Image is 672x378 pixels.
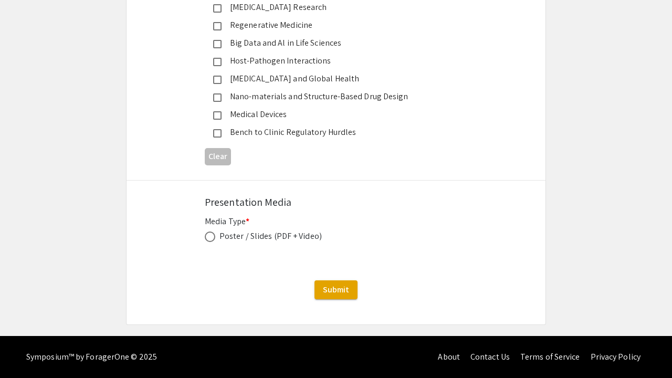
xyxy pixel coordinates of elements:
a: Privacy Policy [591,351,640,362]
div: Presentation Media [205,194,467,210]
a: Contact Us [470,351,510,362]
div: Bench to Clinic Regulatory Hurdles [222,126,442,139]
div: [MEDICAL_DATA] and Global Health [222,72,442,85]
div: Medical Devices [222,108,442,121]
div: Poster / Slides (PDF + Video) [219,230,322,243]
mat-label: Media Type [205,216,249,227]
span: Submit [323,284,349,295]
a: About [438,351,460,362]
a: Terms of Service [520,351,580,362]
div: Host-Pathogen Interactions [222,55,442,67]
button: Clear [205,148,231,165]
button: Submit [314,280,358,299]
iframe: Chat [8,331,45,370]
div: Symposium™ by ForagerOne © 2025 [26,336,157,378]
div: Regenerative Medicine [222,19,442,31]
div: Big Data and Al in Life Sciences [222,37,442,49]
div: Nano-materials and Structure-Based Drug Design [222,90,442,103]
div: [MEDICAL_DATA] Research [222,1,442,14]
